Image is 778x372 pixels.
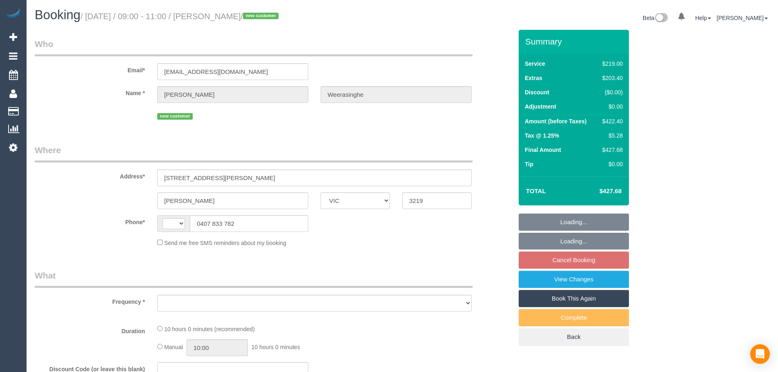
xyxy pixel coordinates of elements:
label: Frequency * [29,295,151,306]
div: $5.28 [599,131,623,140]
span: Manual [164,344,183,350]
span: Send me free SMS reminders about my booking [164,240,286,246]
span: new customer [157,113,193,120]
label: Discount [525,88,549,96]
legend: Who [35,38,473,56]
img: New interface [654,13,668,24]
input: Last Name* [321,86,472,103]
label: Adjustment [525,102,556,111]
legend: What [35,270,473,288]
label: Extras [525,74,542,82]
input: Email* [157,63,308,80]
a: View Changes [519,271,629,288]
a: Book This Again [519,290,629,307]
label: Service [525,60,545,68]
label: Email* [29,63,151,74]
div: $422.40 [599,117,623,125]
div: $0.00 [599,102,623,111]
div: $219.00 [599,60,623,68]
div: $203.40 [599,74,623,82]
img: Automaid Logo [5,8,21,20]
legend: Where [35,144,473,163]
a: Help [695,15,711,21]
div: $0.00 [599,160,623,168]
a: [PERSON_NAME] [717,15,768,21]
label: Tax @ 1.25% [525,131,559,140]
input: Suburb* [157,192,308,209]
span: 10 hours 0 minutes [252,344,300,350]
span: Booking [35,8,80,22]
div: ($0.00) [599,88,623,96]
div: Open Intercom Messenger [750,344,770,364]
label: Tip [525,160,533,168]
label: Amount (before Taxes) [525,117,586,125]
input: Post Code* [402,192,472,209]
h4: $427.68 [575,188,622,195]
span: new customer [243,13,279,19]
label: Duration [29,324,151,335]
h3: Summary [525,37,625,46]
label: Address* [29,169,151,180]
span: 10 hours 0 minutes (recommended) [164,326,255,332]
small: / [DATE] / 09:00 - 11:00 / [PERSON_NAME] [80,12,281,21]
input: First Name* [157,86,308,103]
label: Name * [29,86,151,97]
a: Back [519,328,629,345]
strong: Total [526,187,546,194]
span: / [241,12,281,21]
a: Beta [643,15,668,21]
label: Phone* [29,215,151,226]
label: Final Amount [525,146,561,154]
input: Phone* [190,215,308,232]
div: $427.68 [599,146,623,154]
